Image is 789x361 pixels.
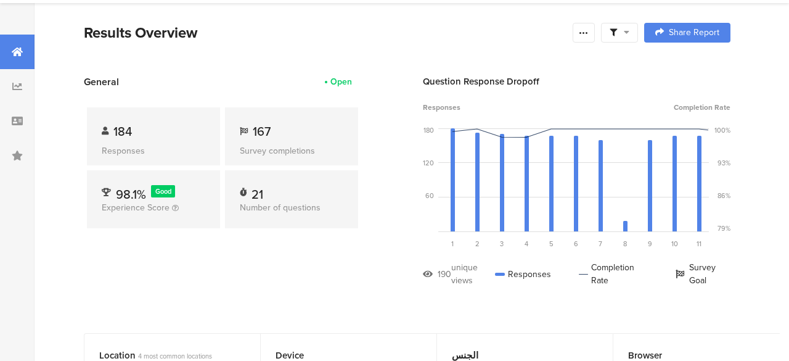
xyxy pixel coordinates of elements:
[155,186,171,196] span: Good
[113,122,132,141] span: 184
[451,239,454,249] span: 1
[423,75,730,88] div: Question Response Dropoff
[251,185,263,197] div: 21
[475,239,480,249] span: 2
[717,191,730,201] div: 86%
[674,102,730,113] span: Completion Rate
[623,239,627,249] span: 8
[102,144,205,157] div: Responses
[648,239,652,249] span: 9
[669,28,719,37] span: Share Report
[717,223,730,233] div: 79%
[253,122,271,141] span: 167
[84,22,566,44] div: Results Overview
[671,239,678,249] span: 10
[714,125,730,135] div: 100%
[579,261,648,287] div: Completion Rate
[425,191,434,201] div: 60
[717,158,730,168] div: 93%
[697,239,701,249] span: 11
[500,239,504,249] span: 3
[330,75,352,88] div: Open
[102,201,170,214] span: Experience Score
[495,261,551,287] div: Responses
[138,351,212,361] span: 4 most common locations
[549,239,554,249] span: 5
[574,239,578,249] span: 6
[423,125,434,135] div: 180
[525,239,528,249] span: 4
[438,268,451,281] div: 190
[116,185,146,204] span: 98.1%
[423,158,434,168] div: 120
[451,261,495,287] div: unique views
[240,144,343,157] div: Survey completions
[423,102,460,113] span: Responses
[84,75,119,89] span: General
[599,239,602,249] span: 7
[676,261,730,287] div: Survey Goal
[240,201,321,214] span: Number of questions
